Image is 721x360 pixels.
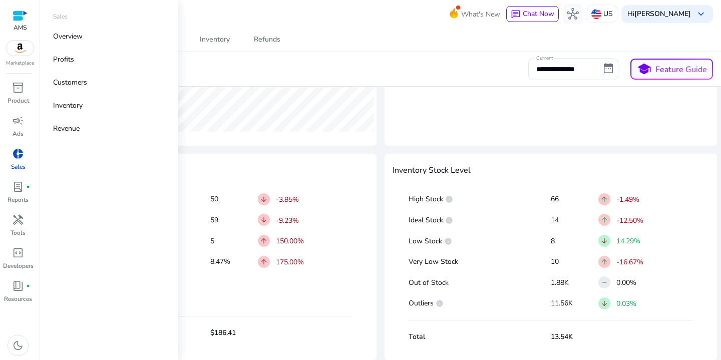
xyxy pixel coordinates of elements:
span: info [445,216,453,224]
p: Sales [11,162,26,171]
p: -9.23% [276,215,299,226]
span: info [445,195,453,203]
p: Profits [53,54,74,65]
button: schoolFeature Guide [630,59,713,80]
span: arrow_downward [600,237,608,245]
p: Customers [53,77,87,88]
p: 14 [551,215,598,225]
p: 5 [210,236,258,246]
span: fiber_manual_record [26,284,30,288]
b: [PERSON_NAME] [634,9,691,19]
span: inventory_2 [12,82,24,94]
p: Marketplace [6,60,34,67]
p: Ads [13,129,24,138]
h4: Refunds [52,166,369,175]
p: Product [8,96,29,105]
img: us.svg [591,9,601,19]
span: school [637,62,651,77]
div: Refunds [254,36,280,43]
mat-label: Current [536,55,553,62]
p: 1.88K [551,278,598,288]
span: info [444,237,452,245]
p: -16.67% [616,257,643,267]
span: fiber_manual_record [26,185,30,189]
span: dark_mode [12,339,24,351]
span: keyboard_arrow_down [695,8,707,20]
p: 59 [210,215,258,225]
p: 0.00% [616,277,636,288]
p: 175.00% [276,257,304,267]
p: Developers [3,261,34,270]
span: lab_profile [12,181,24,193]
p: Feature Guide [655,64,707,76]
span: donut_small [12,148,24,160]
p: 50 [210,194,258,204]
span: arrow_upward [600,258,608,266]
span: Chat Now [523,9,554,19]
p: Hi [627,11,691,18]
p: Reports [8,195,29,204]
span: remove [600,278,608,286]
p: 14.29% [616,236,640,246]
p: 66 [551,194,598,204]
p: Ideal Stock [409,215,551,225]
p: Very Low Stock [409,257,551,267]
p: -12.50% [616,215,643,226]
img: amazon.svg [7,41,34,56]
p: Revenue [53,123,80,134]
p: Low Stock [409,236,551,246]
p: 11.56K [551,298,598,308]
span: arrow_downward [260,195,268,203]
p: Sales [53,12,68,21]
p: 150.00% [276,236,304,246]
span: arrow_upward [600,216,608,224]
span: campaign [12,115,24,127]
span: arrow_downward [260,216,268,224]
span: arrow_upward [600,195,608,203]
h4: Inventory Stock Level [393,166,471,175]
button: hub [563,4,583,24]
span: hub [567,8,579,20]
span: arrow_upward [260,258,268,266]
span: book_4 [12,280,24,292]
p: Tools [11,228,26,237]
span: arrow_downward [600,299,608,307]
p: AMS [13,23,28,32]
p: 0.03% [616,298,636,309]
div: Inventory [200,36,230,43]
p: -3.85% [276,194,299,205]
p: 8.47% [210,257,258,267]
p: US [603,5,613,23]
span: arrow_upward [260,237,268,245]
button: chatChat Now [506,6,559,22]
p: 13.54K [551,332,598,342]
p: Total [409,332,551,342]
span: What's New [461,6,500,23]
p: Resources [4,294,32,303]
span: handyman [12,214,24,226]
p: High Stock [409,194,551,204]
p: -1.49% [616,194,639,205]
p: Outliers [409,298,551,308]
p: Overview [53,31,83,42]
p: Out of Stock [409,278,551,288]
p: 8 [551,236,598,246]
span: code_blocks [12,247,24,259]
span: chat [511,10,521,20]
span: info [436,299,444,307]
p: Inventory [53,100,83,111]
p: 10 [551,257,598,267]
p: $186.41 [210,328,258,338]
